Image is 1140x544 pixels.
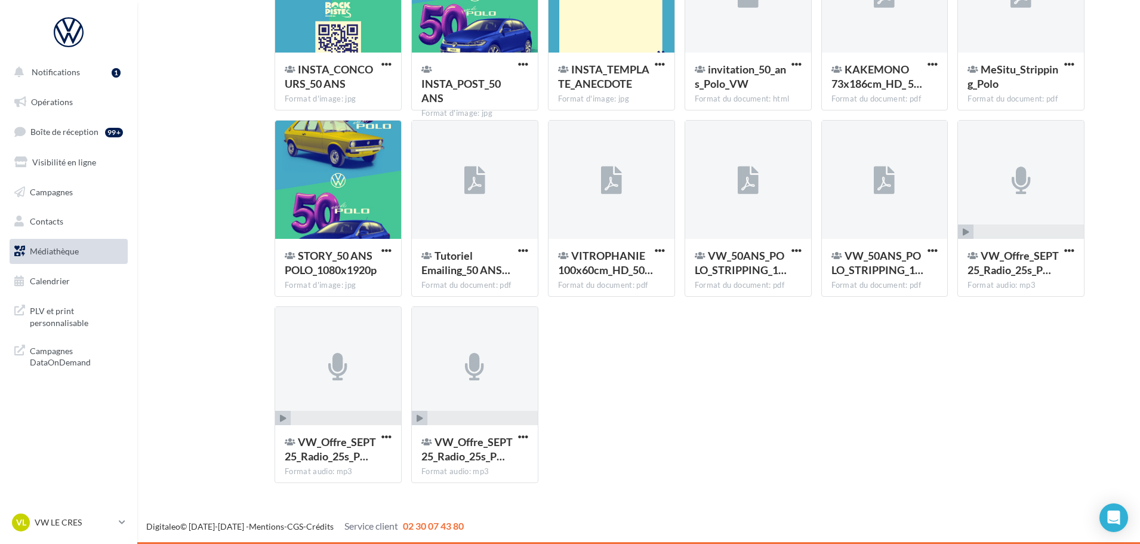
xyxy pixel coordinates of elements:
span: VW_Offre_SEPT25_Radio_25s_POLO_LOM3 [421,435,513,463]
a: Crédits [306,521,334,531]
span: VL [16,517,26,528]
span: 02 30 07 43 80 [403,520,464,531]
span: VW_Offre_SEPT25_Radio_25s_POLO_LOM1 [968,249,1059,276]
span: VW_Offre_SEPT25_Radio_25s_POLO_LOM2 [285,435,376,463]
div: Format du document: pdf [558,280,665,291]
span: MeSitu_Stripping_Polo [968,63,1058,90]
div: Format audio: mp3 [285,466,392,477]
span: Calendrier [30,276,70,286]
div: Open Intercom Messenger [1099,503,1128,532]
a: Mentions [249,521,284,531]
span: INSTA_POST_50 ANS [421,77,501,105]
span: invitation_50_ans_Polo_VW [695,63,786,90]
div: Format audio: mp3 [968,280,1074,291]
div: Format du document: pdf [695,280,802,291]
a: Campagnes [7,180,130,205]
div: Format du document: pdf [831,94,938,105]
a: Digitaleo [146,521,180,531]
a: Médiathèque [7,239,130,264]
div: Format d'image: jpg [421,108,528,119]
button: Notifications 1 [7,60,125,85]
span: Service client [344,520,398,531]
span: PLV et print personnalisable [30,303,123,328]
span: Médiathèque [30,246,79,256]
span: Tutoriel Emailing_50 ANS POLO [421,249,510,276]
div: Format audio: mp3 [421,466,528,477]
a: VL VW LE CRES [10,511,128,534]
a: CGS [287,521,303,531]
span: Notifications [32,67,80,77]
div: Format d'image: jpg [285,280,392,291]
span: © [DATE]-[DATE] - - - [146,521,464,531]
div: Format d'image: jpg [285,94,392,105]
span: INSTA_CONCOURS_50 ANS [285,63,373,90]
span: Boîte de réception [30,127,98,137]
div: 99+ [105,128,123,137]
a: Opérations [7,90,130,115]
div: Format d'image: jpg [558,94,665,105]
span: STORY_50 ANS POLO_1080x1920p [285,249,377,276]
span: VW_50ANS_POLO_STRIPPING_10000X400mm_Blc_HD [695,249,787,276]
span: INSTA_TEMPLATE_ANECDOTE [558,63,649,90]
a: Contacts [7,209,130,234]
a: Boîte de réception99+ [7,119,130,145]
p: VW LE CRES [35,517,114,528]
span: Visibilité en ligne [32,157,96,167]
span: Campagnes [30,186,73,196]
div: Format du document: pdf [421,280,528,291]
div: Format du document: pdf [968,94,1074,105]
div: 1 [112,68,121,78]
span: Contacts [30,216,63,226]
div: Format du document: pdf [831,280,938,291]
a: Calendrier [7,269,130,294]
span: KAKEMONO 73x186cm_HD_ 50 ANS [831,63,922,90]
a: PLV et print personnalisable [7,298,130,333]
div: Format du document: html [695,94,802,105]
a: Visibilité en ligne [7,150,130,175]
a: Campagnes DataOnDemand [7,338,130,373]
span: Opérations [31,97,73,107]
span: Campagnes DataOnDemand [30,343,123,368]
span: VW_50ANS_POLO_STRIPPING_10000X400mm_Noir_HD [831,249,923,276]
span: VITROPHANIE 100x60cm_HD_50 ANS [558,249,653,276]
